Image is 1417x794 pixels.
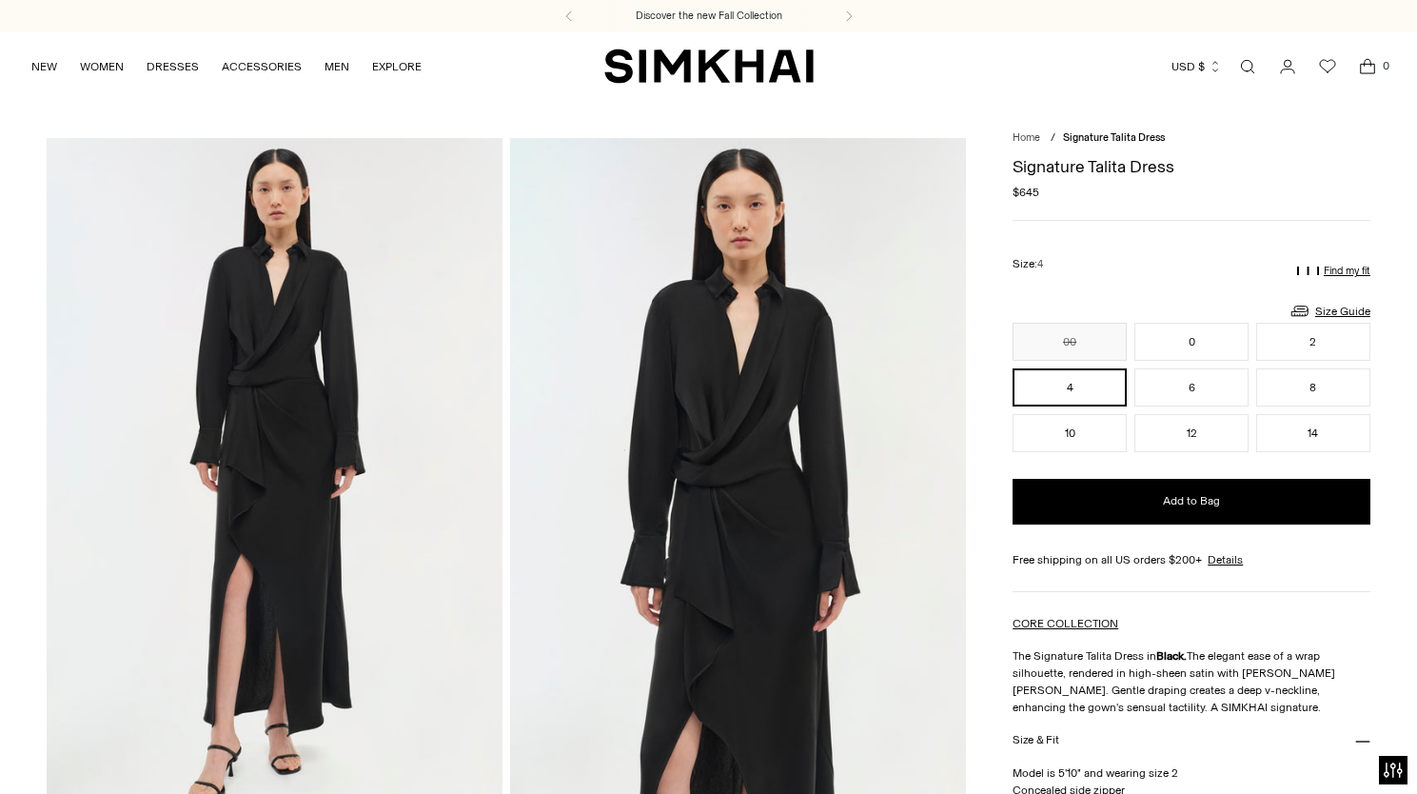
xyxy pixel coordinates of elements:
[1377,57,1394,74] span: 0
[1163,493,1220,509] span: Add to Bag
[1289,299,1370,323] a: Size Guide
[604,48,814,85] a: SIMKHAI
[1013,130,1370,147] nav: breadcrumbs
[1063,131,1165,144] span: Signature Talita Dress
[80,46,124,88] a: WOMEN
[1013,479,1370,525] button: Add to Bag
[1013,131,1040,144] a: Home
[372,46,422,88] a: EXPLORE
[1309,48,1347,86] a: Wishlist
[1013,184,1039,201] span: $645
[1256,368,1370,407] button: 8
[1184,649,1187,663] strong: .
[1348,48,1387,86] a: Open cart modal
[1208,551,1243,568] a: Details
[325,46,349,88] a: MEN
[1013,368,1127,407] button: 4
[1013,617,1118,630] a: CORE COLLECTION
[1013,649,1184,663] span: The Signature Talita Dress in
[1134,323,1249,361] button: 0
[1134,368,1249,407] button: 6
[222,46,302,88] a: ACCESSORIES
[1256,323,1370,361] button: 2
[1013,716,1370,764] button: Size & Fit
[1051,130,1055,147] div: /
[1256,414,1370,452] button: 14
[1269,48,1307,86] a: Go to the account page
[147,46,199,88] a: DRESSES
[1013,323,1127,361] button: 00
[636,9,782,24] a: Discover the new Fall Collection
[31,46,57,88] a: NEW
[1037,258,1043,270] span: 4
[1013,551,1370,568] div: Free shipping on all US orders $200+
[1171,46,1222,88] button: USD $
[1229,48,1267,86] a: Open search modal
[1156,649,1184,663] strong: Black
[1134,414,1249,452] button: 12
[1013,734,1058,746] h3: Size & Fit
[1013,158,1370,175] h1: Signature Talita Dress
[1013,414,1127,452] button: 10
[1013,255,1043,273] label: Size:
